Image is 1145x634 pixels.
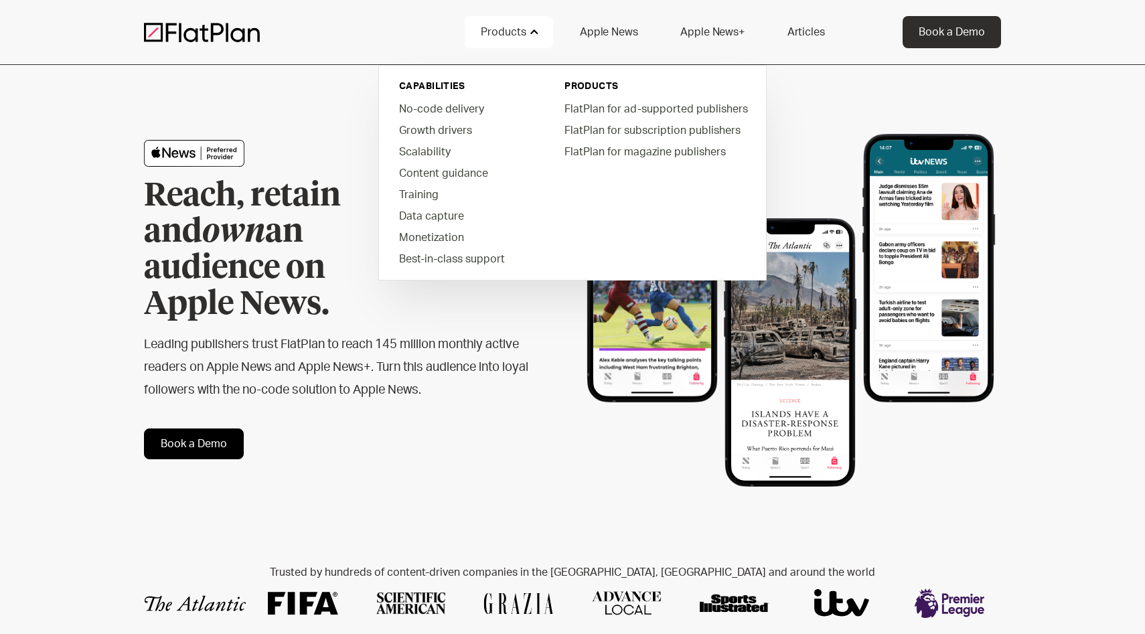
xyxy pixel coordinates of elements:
[554,119,757,141] a: FlatPlan for subscription publishers
[388,226,540,248] a: Monetization
[564,80,746,93] div: PRODUCTS
[144,566,1001,579] h2: Trusted by hundreds of content-driven companies in the [GEOGRAPHIC_DATA], [GEOGRAPHIC_DATA] and a...
[388,98,540,119] a: No-code delivery
[388,141,540,162] a: Scalability
[554,141,757,162] a: FlatPlan for magazine publishers
[554,98,757,119] a: FlatPlan for ad-supported publishers
[388,248,540,269] a: Best-in-class support
[144,178,418,323] h1: Reach, retain and an audience on Apple News.
[144,333,530,402] h2: Leading publishers trust FlatPlan to reach 145 million monthly active readers on Apple News and A...
[388,119,540,141] a: Growth drivers
[919,24,985,40] div: Book a Demo
[378,60,767,281] nav: Products
[202,216,265,248] em: own
[903,16,1001,48] a: Book a Demo
[664,16,760,48] a: Apple News+
[399,80,530,93] div: capabilities
[771,16,841,48] a: Articles
[564,16,654,48] a: Apple News
[481,24,526,40] div: Products
[388,205,540,226] a: Data capture
[388,183,540,205] a: Training
[465,16,553,48] div: Products
[388,162,540,183] a: Content guidance
[144,428,244,459] a: Book a Demo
